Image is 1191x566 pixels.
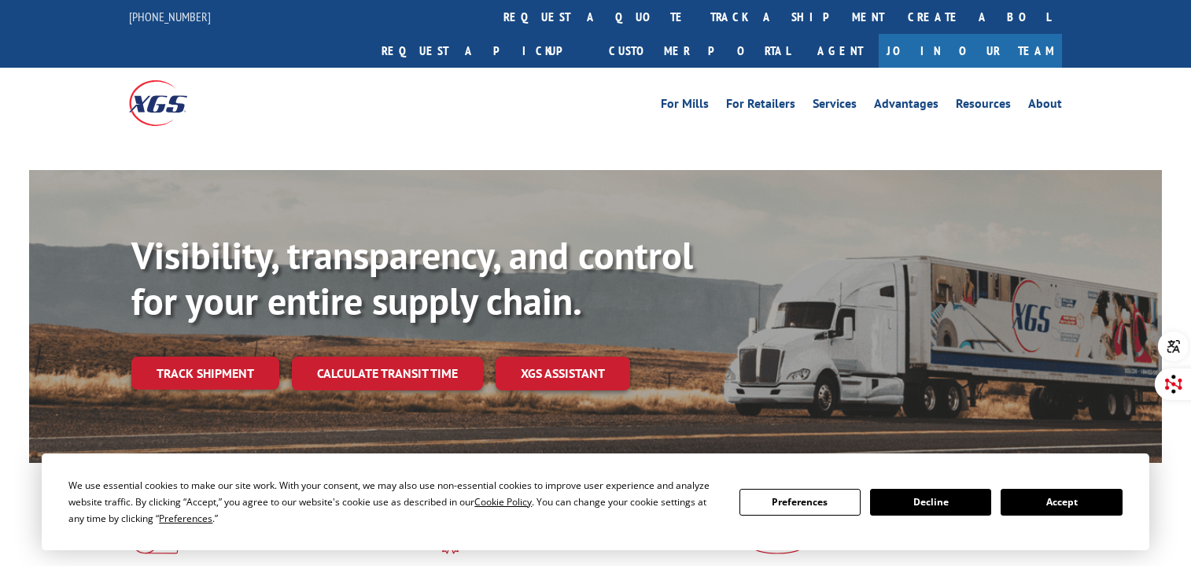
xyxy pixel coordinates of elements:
[661,98,709,115] a: For Mills
[813,98,857,115] a: Services
[68,477,720,527] div: We use essential cookies to make our site work. With your consent, we may also use non-essential ...
[739,489,861,516] button: Preferences
[129,9,211,24] a: [PHONE_NUMBER]
[597,34,802,68] a: Customer Portal
[159,512,212,525] span: Preferences
[1001,489,1122,516] button: Accept
[370,34,597,68] a: Request a pickup
[131,231,693,325] b: Visibility, transparency, and control for your entire supply chain.
[474,495,532,509] span: Cookie Policy
[870,489,991,516] button: Decline
[956,98,1011,115] a: Resources
[726,98,795,115] a: For Retailers
[1028,98,1062,115] a: About
[42,453,1149,550] div: Cookie Consent Prompt
[874,98,938,115] a: Advantages
[131,357,279,390] a: Track shipment
[879,34,1062,68] a: Join Our Team
[496,357,630,390] a: XGS ASSISTANT
[292,357,483,390] a: Calculate transit time
[802,34,879,68] a: Agent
